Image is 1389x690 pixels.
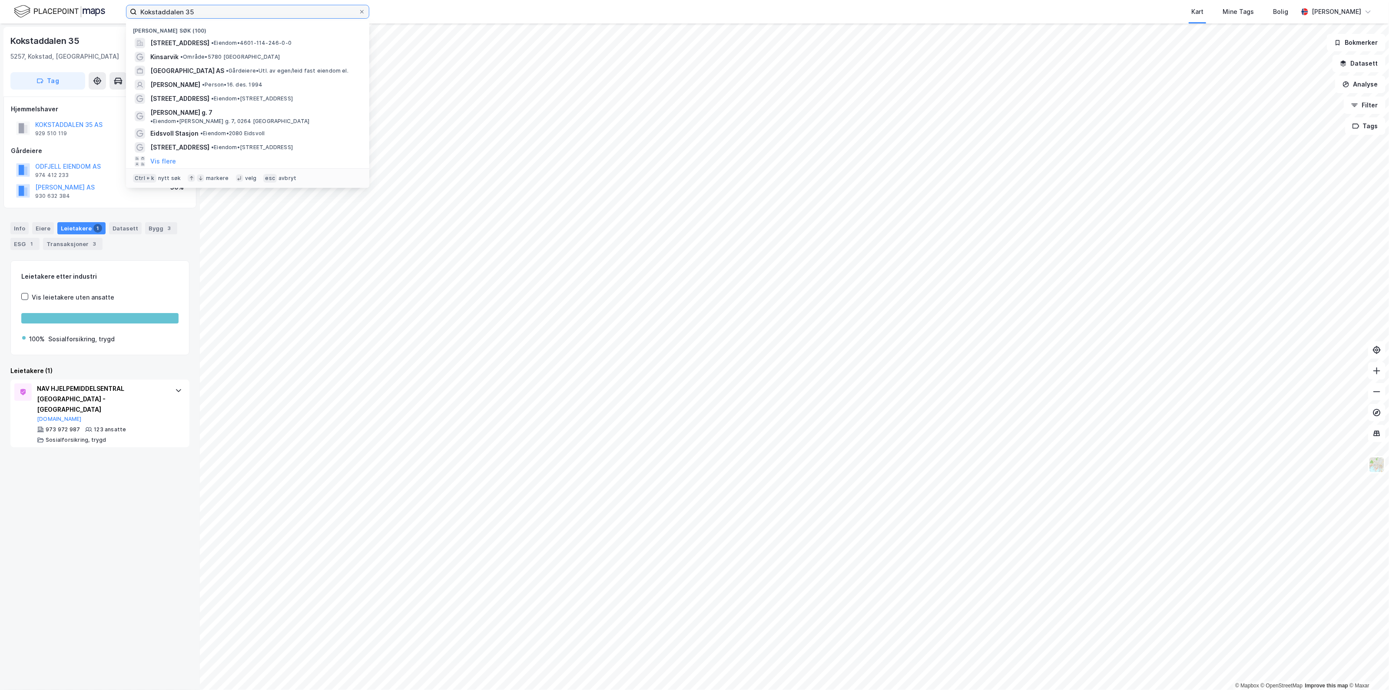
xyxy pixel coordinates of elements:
[35,172,69,179] div: 974 412 233
[165,224,174,233] div: 3
[150,80,200,90] span: [PERSON_NAME]
[32,292,114,303] div: Vis leietakere uten ansatte
[202,81,262,88] span: Person • 16. des. 1994
[10,222,29,234] div: Info
[10,366,189,376] div: Leietakere (1)
[133,174,156,183] div: Ctrl + k
[211,40,214,46] span: •
[109,222,142,234] div: Datasett
[35,193,70,200] div: 930 632 384
[35,130,67,137] div: 929 510 119
[1344,97,1386,114] button: Filter
[211,144,293,151] span: Eiendom • [STREET_ADDRESS]
[245,175,257,182] div: velg
[1345,117,1386,135] button: Tags
[1346,648,1389,690] iframe: Chat Widget
[10,238,40,250] div: ESG
[11,104,189,114] div: Hjemmelshaver
[90,240,99,248] div: 3
[150,38,209,48] span: [STREET_ADDRESS]
[150,128,199,139] span: Eidsvoll Stasjon
[46,437,106,443] div: Sosialforsikring, trygd
[10,34,81,48] div: Kokstaddalen 35
[180,53,280,60] span: Område • 5780 [GEOGRAPHIC_DATA]
[137,5,358,18] input: Søk på adresse, matrikkel, gårdeiere, leietakere eller personer
[150,52,179,62] span: Kinsarvik
[211,95,293,102] span: Eiendom • [STREET_ADDRESS]
[226,67,229,74] span: •
[145,222,177,234] div: Bygg
[1235,683,1259,689] a: Mapbox
[158,175,181,182] div: nytt søk
[1333,55,1386,72] button: Datasett
[150,66,224,76] span: [GEOGRAPHIC_DATA] AS
[150,107,212,118] span: [PERSON_NAME] g. 7
[10,72,85,90] button: Tag
[14,4,105,19] img: logo.f888ab2527a4732fd821a326f86c7f29.svg
[200,130,203,137] span: •
[126,20,369,36] div: [PERSON_NAME] søk (100)
[1191,7,1203,17] div: Kart
[57,222,106,234] div: Leietakere
[1369,457,1385,473] img: Z
[1335,76,1386,93] button: Analyse
[1223,7,1254,17] div: Mine Tags
[150,118,153,124] span: •
[94,426,126,433] div: 123 ansatte
[278,175,296,182] div: avbryt
[37,383,166,415] div: NAV HJELPEMIDDELSENTRAL [GEOGRAPHIC_DATA] - [GEOGRAPHIC_DATA]
[10,51,119,62] div: 5257, Kokstad, [GEOGRAPHIC_DATA]
[48,334,115,344] div: Sosialforsikring, trygd
[29,334,45,344] div: 100%
[11,146,189,156] div: Gårdeiere
[1305,683,1348,689] a: Improve this map
[150,118,309,125] span: Eiendom • [PERSON_NAME] g. 7, 0264 [GEOGRAPHIC_DATA]
[263,174,277,183] div: esc
[1312,7,1361,17] div: [PERSON_NAME]
[37,416,82,423] button: [DOMAIN_NAME]
[211,144,214,150] span: •
[211,40,292,47] span: Eiendom • 4601-114-246-0-0
[200,130,265,137] span: Eiendom • 2080 Eidsvoll
[46,426,80,433] div: 973 972 987
[180,53,183,60] span: •
[206,175,229,182] div: markere
[211,95,214,102] span: •
[1273,7,1288,17] div: Bolig
[21,271,179,282] div: Leietakere etter industri
[150,156,176,167] button: Vis flere
[32,222,54,234] div: Eiere
[150,93,209,104] span: [STREET_ADDRESS]
[150,142,209,153] span: [STREET_ADDRESS]
[226,67,348,74] span: Gårdeiere • Utl. av egen/leid fast eiendom el.
[1261,683,1303,689] a: OpenStreetMap
[43,238,103,250] div: Transaksjoner
[27,240,36,248] div: 1
[1327,34,1386,51] button: Bokmerker
[202,81,205,88] span: •
[93,224,102,233] div: 1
